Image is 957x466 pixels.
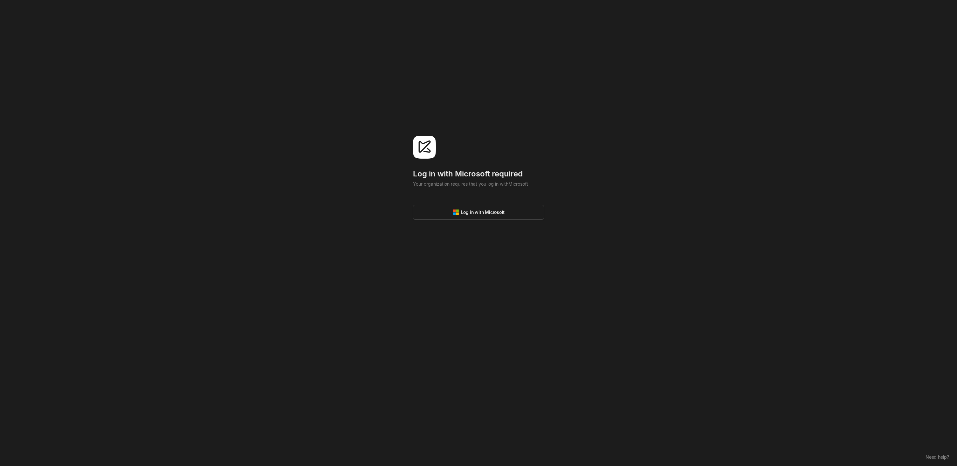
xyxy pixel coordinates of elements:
div: Your organization requires that you log in with Microsoft [413,181,544,187]
div: Log in with Microsoft required [413,169,544,179]
div: Log in with Microsoft [453,209,505,216]
button: Log in with Microsoft [413,205,544,220]
button: Need help? [922,452,952,461]
img: svg%3e [453,209,459,216]
img: svg%3e [413,136,436,159]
